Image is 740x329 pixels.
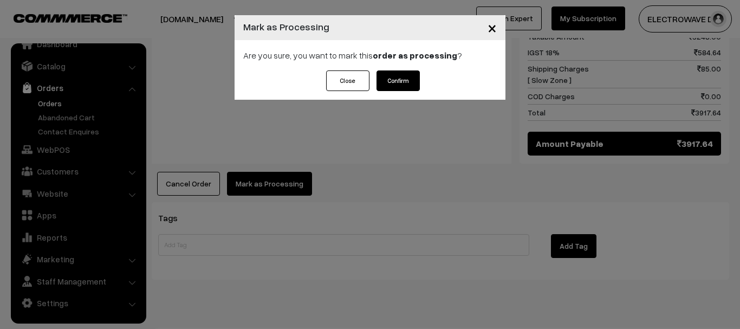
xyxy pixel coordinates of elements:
div: Are you sure, you want to mark this ? [235,40,505,70]
h4: Mark as Processing [243,20,329,34]
strong: order as processing [373,50,457,61]
button: Close [326,70,369,91]
span: × [488,17,497,37]
button: Close [479,11,505,44]
button: Confirm [377,70,420,91]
